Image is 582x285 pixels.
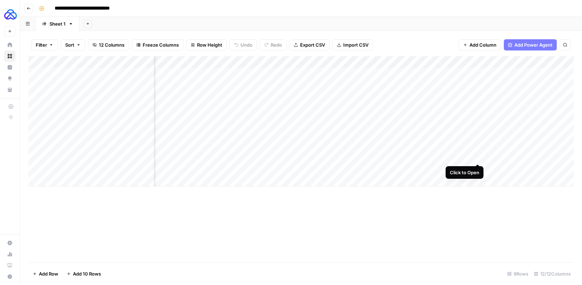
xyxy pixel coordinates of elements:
[99,41,124,48] span: 12 Columns
[39,270,58,277] span: Add Row
[505,268,531,279] div: 9 Rows
[4,249,15,260] a: Usage
[132,39,183,50] button: Freeze Columns
[4,50,15,62] a: Browse
[62,268,105,279] button: Add 10 Rows
[289,39,330,50] button: Export CSV
[332,39,373,50] button: Import CSV
[4,73,15,84] a: Opportunities
[271,41,282,48] span: Redo
[4,260,15,271] a: Learning Hub
[197,41,222,48] span: Row Height
[343,41,368,48] span: Import CSV
[4,8,17,21] img: AUQ Logo
[4,62,15,73] a: Insights
[143,41,179,48] span: Freeze Columns
[4,6,15,23] button: Workspace: AUQ
[65,41,74,48] span: Sort
[459,39,501,50] button: Add Column
[88,39,129,50] button: 12 Columns
[61,39,85,50] button: Sort
[31,39,58,50] button: Filter
[4,237,15,249] a: Settings
[36,17,79,31] a: Sheet 1
[28,268,62,279] button: Add Row
[36,41,47,48] span: Filter
[514,41,553,48] span: Add Power Agent
[73,270,101,277] span: Add 10 Rows
[260,39,286,50] button: Redo
[300,41,325,48] span: Export CSV
[450,169,479,176] div: Click to Open
[504,39,557,50] button: Add Power Agent
[230,39,257,50] button: Undo
[531,268,574,279] div: 12/12 Columns
[4,84,15,95] a: Your Data
[241,41,252,48] span: Undo
[49,20,66,27] div: Sheet 1
[4,39,15,50] a: Home
[469,41,496,48] span: Add Column
[4,271,15,282] button: Help + Support
[186,39,227,50] button: Row Height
